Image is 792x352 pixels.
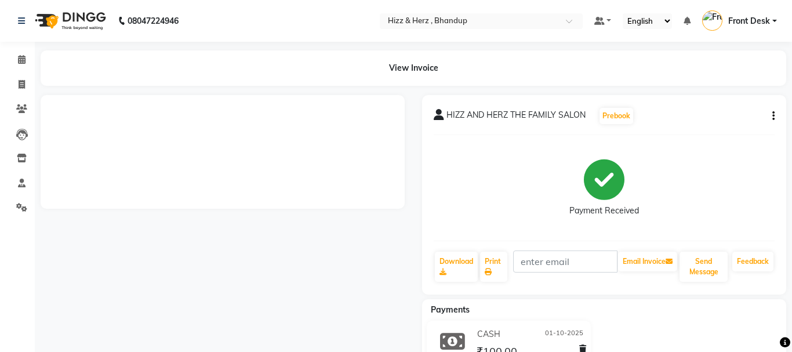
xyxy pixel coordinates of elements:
[435,252,478,282] a: Download
[569,205,639,217] div: Payment Received
[446,109,586,125] span: HIZZ AND HERZ THE FAMILY SALON
[732,252,773,271] a: Feedback
[743,306,780,340] iframe: chat widget
[41,50,786,86] div: View Invoice
[30,5,109,37] img: logo
[728,15,770,27] span: Front Desk
[480,252,507,282] a: Print
[477,328,500,340] span: CASH
[513,251,617,273] input: enter email
[702,10,722,31] img: Front Desk
[600,108,633,124] button: Prebook
[680,252,728,282] button: Send Message
[545,328,583,340] span: 01-10-2025
[128,5,179,37] b: 08047224946
[431,304,470,315] span: Payments
[618,252,677,271] button: Email Invoice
